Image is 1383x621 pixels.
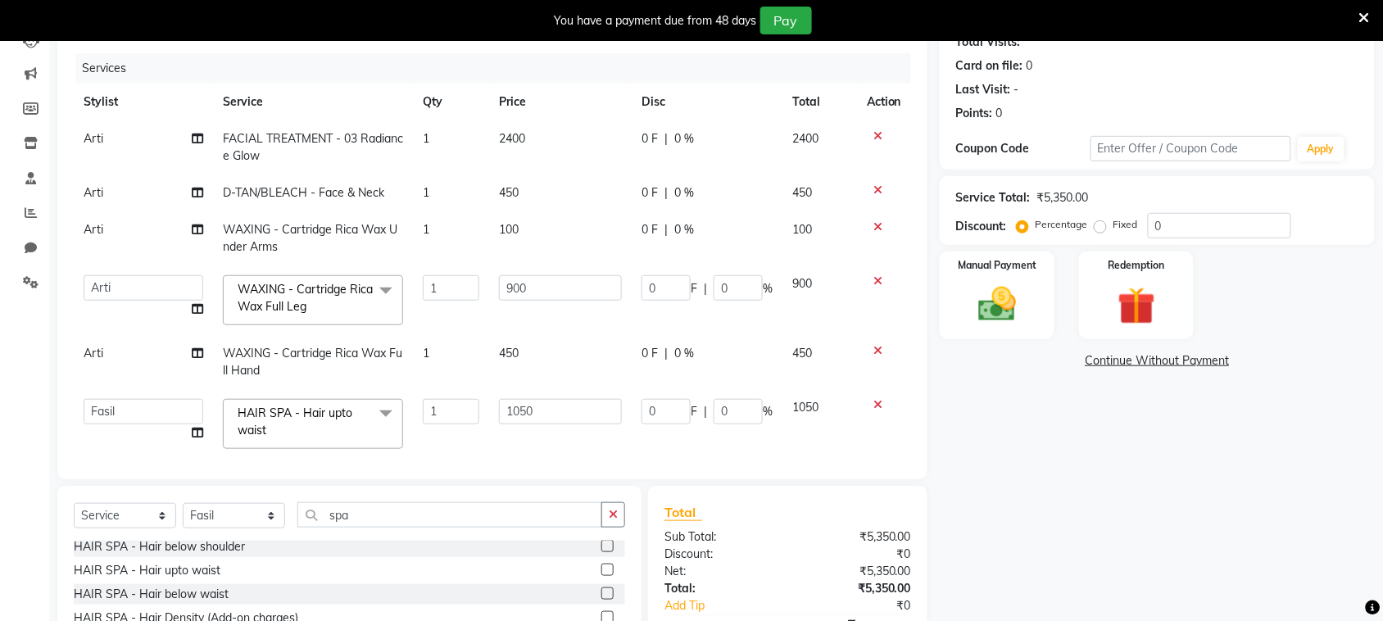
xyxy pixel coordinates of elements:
span: 450 [499,346,519,360]
img: _gift.svg [1106,283,1168,329]
div: You have a payment due from 48 days [555,12,757,29]
button: Apply [1298,137,1344,161]
span: FACIAL TREATMENT - 03 Radiance Glow [223,131,403,163]
a: Continue Without Payment [943,352,1372,369]
span: 2400 [792,131,818,146]
div: Services [75,53,923,84]
span: 100 [792,222,812,237]
div: ₹0 [810,597,923,614]
span: 450 [792,185,812,200]
div: ₹5,350.00 [787,563,923,580]
span: WAXING - Cartridge Rica Wax Under Arms [223,222,397,254]
div: Total: [652,580,788,597]
input: Enter Offer / Coupon Code [1091,136,1291,161]
span: Arti [84,185,103,200]
th: Stylist [74,84,213,120]
button: Pay [760,7,812,34]
span: F [691,280,697,297]
span: 0 % [674,130,694,147]
span: % [763,403,773,420]
div: Discount: [956,218,1007,235]
div: Discount: [652,546,788,563]
span: | [664,345,668,362]
input: Search or Scan [297,502,602,528]
span: 0 % [674,184,694,202]
span: WAXING - Cartridge Rica Wax Full Hand [223,346,402,378]
span: 0 F [642,184,658,202]
label: Fixed [1113,217,1138,232]
th: Disc [632,84,782,120]
label: Redemption [1109,258,1165,273]
span: F [691,403,697,420]
span: 1 [423,131,429,146]
th: Price [489,84,632,120]
div: HAIR SPA - Hair upto waist [74,562,220,579]
span: 0 F [642,221,658,238]
span: % [763,280,773,297]
span: Arti [84,222,103,237]
a: x [306,299,314,314]
span: | [664,184,668,202]
div: Service Total: [956,189,1031,206]
span: 450 [792,346,812,360]
span: 0 F [642,345,658,362]
th: Action [857,84,911,120]
div: ₹5,350.00 [787,528,923,546]
a: Add Tip [652,597,810,614]
img: _cash.svg [967,283,1028,326]
div: 0 [996,105,1003,122]
div: Sub Total: [652,528,788,546]
span: Arti [84,346,103,360]
div: HAIR SPA - Hair below shoulder [74,538,245,555]
div: Total Visits: [956,34,1021,51]
span: Arti [84,131,103,146]
span: 0 % [674,221,694,238]
label: Percentage [1036,217,1088,232]
a: x [266,423,274,437]
th: Qty [413,84,489,120]
span: | [704,403,707,420]
label: Manual Payment [958,258,1036,273]
span: 1050 [792,400,818,415]
span: 1 [423,346,429,360]
div: HAIR SPA - Hair below waist [74,586,229,603]
span: 1 [423,222,429,237]
div: 0 [1027,57,1033,75]
span: 900 [792,276,812,291]
div: ₹5,350.00 [1037,189,1089,206]
span: 0 % [674,345,694,362]
span: | [664,221,668,238]
div: Card on file: [956,57,1023,75]
span: | [704,280,707,297]
span: 100 [499,222,519,237]
div: ₹0 [787,546,923,563]
div: Coupon Code [956,140,1091,157]
span: | [664,130,668,147]
th: Total [782,84,857,120]
div: Points: [956,105,993,122]
span: D-TAN/BLEACH - Face & Neck [223,185,384,200]
span: 1 [423,185,429,200]
span: Total [664,504,702,521]
span: 2400 [499,131,525,146]
span: WAXING - Cartridge Rica Wax Full Leg [238,282,373,314]
div: Last Visit: [956,81,1011,98]
span: 450 [499,185,519,200]
div: - [1014,81,1019,98]
span: 0 F [642,130,658,147]
th: Service [213,84,413,120]
div: Net: [652,563,788,580]
span: HAIR SPA - Hair upto waist [238,406,352,437]
div: ₹5,350.00 [787,580,923,597]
